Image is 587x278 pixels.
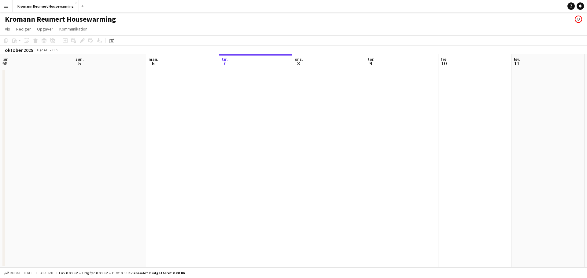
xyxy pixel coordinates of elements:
[294,60,303,67] span: 8
[76,56,84,62] span: søn.
[2,25,13,33] a: Vis
[3,270,34,276] button: Budgetteret
[35,25,56,33] a: Opgaver
[2,56,9,62] span: lør.
[75,60,84,67] span: 5
[441,56,448,62] span: fre.
[5,47,33,53] div: oktober 2025
[575,16,582,23] app-user-avatar: Carla Sørensen
[221,60,228,67] span: 7
[514,56,520,62] span: lør.
[59,26,87,32] span: Kommunikation
[295,56,303,62] span: ons.
[440,60,448,67] span: 10
[222,56,228,62] span: tir.
[149,56,158,62] span: man.
[57,25,90,33] a: Kommunikation
[135,271,185,275] span: Samlet budgetteret 0.00 KR
[5,26,10,32] span: Vis
[513,60,520,67] span: 11
[368,56,375,62] span: tor.
[59,271,185,275] div: Løn 0.00 KR + Udgifter 0.00 KR + Diæt 0.00 KR =
[52,48,60,52] div: CEST
[13,0,79,12] button: Kromann Reumert Housewarming
[37,26,53,32] span: Opgaver
[35,48,50,52] span: Uge 41
[14,25,33,33] a: Rediger
[148,60,158,67] span: 6
[10,271,33,275] span: Budgetteret
[2,60,9,67] span: 4
[39,271,54,275] span: Alle job
[16,26,31,32] span: Rediger
[5,15,116,24] h1: Kromann Reumert Housewarming
[367,60,375,67] span: 9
